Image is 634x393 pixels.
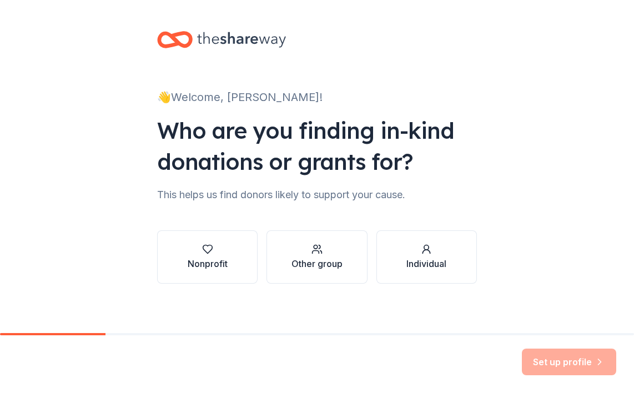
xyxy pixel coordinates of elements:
[188,257,228,270] div: Nonprofit
[157,115,477,177] div: Who are you finding in-kind donations or grants for?
[376,230,477,284] button: Individual
[157,88,477,106] div: 👋 Welcome, [PERSON_NAME]!
[406,257,446,270] div: Individual
[291,257,343,270] div: Other group
[157,186,477,204] div: This helps us find donors likely to support your cause.
[266,230,367,284] button: Other group
[157,230,258,284] button: Nonprofit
